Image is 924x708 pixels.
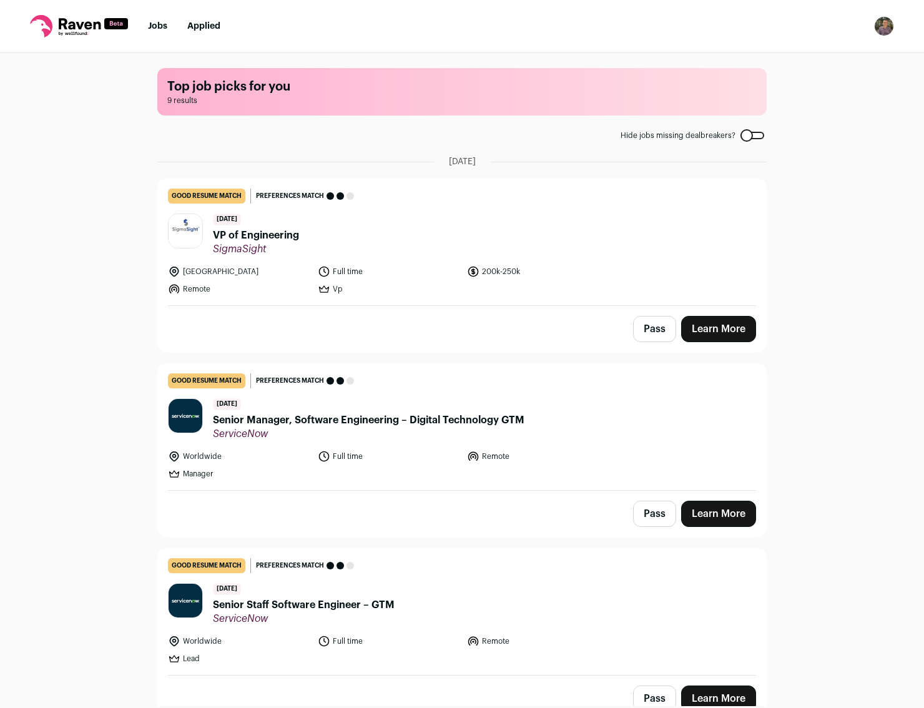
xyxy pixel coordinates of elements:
[213,597,395,612] span: Senior Staff Software Engineer – GTM
[681,316,756,342] a: Learn More
[158,363,766,490] a: good resume match Preferences match [DATE] Senior Manager, Software Engineering – Digital Technol...
[213,243,299,255] span: SigmaSight
[449,155,476,168] span: [DATE]
[168,468,310,480] li: Manager
[318,635,460,647] li: Full time
[158,179,766,305] a: good resume match Preferences match [DATE] VP of Engineering SigmaSight [GEOGRAPHIC_DATA] Full ti...
[213,583,241,595] span: [DATE]
[318,283,460,295] li: Vp
[168,450,310,463] li: Worldwide
[633,501,676,527] button: Pass
[256,190,324,202] span: Preferences match
[467,635,609,647] li: Remote
[256,559,324,572] span: Preferences match
[874,16,894,36] img: 19448417-medium_jpg
[213,428,524,440] span: ServiceNow
[168,265,310,278] li: [GEOGRAPHIC_DATA]
[168,652,310,665] li: Lead
[213,228,299,243] span: VP of Engineering
[148,22,167,31] a: Jobs
[187,22,220,31] a: Applied
[213,413,524,428] span: Senior Manager, Software Engineering – Digital Technology GTM
[158,548,766,675] a: good resume match Preferences match [DATE] Senior Staff Software Engineer – GTM ServiceNow Worldw...
[168,283,310,295] li: Remote
[169,584,202,617] img: 29f85fd8b287e9f664a2b1c097d31c015b81325739a916a8fbde7e2e4cbfa6b3.jpg
[318,265,460,278] li: Full time
[168,635,310,647] li: Worldwide
[633,316,676,342] button: Pass
[621,130,735,140] span: Hide jobs missing dealbreakers?
[874,16,894,36] button: Open dropdown
[169,399,202,433] img: 29f85fd8b287e9f664a2b1c097d31c015b81325739a916a8fbde7e2e4cbfa6b3.jpg
[168,558,245,573] div: good resume match
[168,373,245,388] div: good resume match
[168,189,245,204] div: good resume match
[467,450,609,463] li: Remote
[467,265,609,278] li: 200k-250k
[167,96,757,106] span: 9 results
[318,450,460,463] li: Full time
[213,612,395,625] span: ServiceNow
[213,214,241,225] span: [DATE]
[256,375,324,387] span: Preferences match
[167,78,757,96] h1: Top job picks for you
[213,398,241,410] span: [DATE]
[169,214,202,248] img: 03d21fc7ae017896b88b8a58e053f24500f5870cfc6a90481aae3de3fa4c5a28.jpg
[681,501,756,527] a: Learn More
